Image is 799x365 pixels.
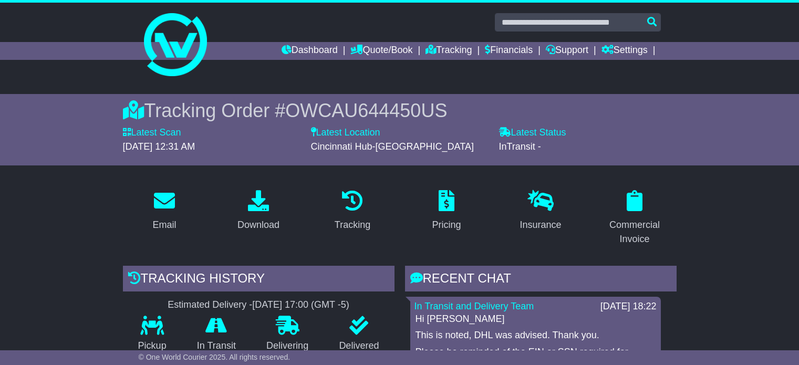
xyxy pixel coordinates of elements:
[123,299,395,311] div: Estimated Delivery -
[311,141,474,152] span: Cincinnati Hub-[GEOGRAPHIC_DATA]
[146,186,183,236] a: Email
[123,266,395,294] div: Tracking history
[414,301,534,311] a: In Transit and Delivery Team
[425,186,468,236] a: Pricing
[426,42,472,60] a: Tracking
[328,186,377,236] a: Tracking
[251,340,324,352] p: Delivering
[405,266,677,294] div: RECENT CHAT
[600,218,670,246] div: Commercial Invoice
[335,218,370,232] div: Tracking
[324,340,394,352] p: Delivered
[416,330,656,341] p: This is noted, DHL was advised. Thank you.
[546,42,588,60] a: Support
[593,186,677,250] a: Commercial Invoice
[152,218,176,232] div: Email
[123,127,181,139] label: Latest Scan
[252,299,349,311] div: [DATE] 17:00 (GMT -5)
[499,127,566,139] label: Latest Status
[513,186,568,236] a: Insurance
[139,353,290,361] span: © One World Courier 2025. All rights reserved.
[601,42,648,60] a: Settings
[231,186,286,236] a: Download
[350,42,412,60] a: Quote/Book
[600,301,657,312] div: [DATE] 18:22
[123,340,182,352] p: Pickup
[520,218,561,232] div: Insurance
[311,127,380,139] label: Latest Location
[432,218,461,232] div: Pricing
[282,42,338,60] a: Dashboard
[416,314,656,325] p: Hi [PERSON_NAME]
[182,340,251,352] p: In Transit
[285,100,447,121] span: OWCAU644450US
[485,42,533,60] a: Financials
[237,218,279,232] div: Download
[123,141,195,152] span: [DATE] 12:31 AM
[123,99,677,122] div: Tracking Order #
[499,141,541,152] span: InTransit -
